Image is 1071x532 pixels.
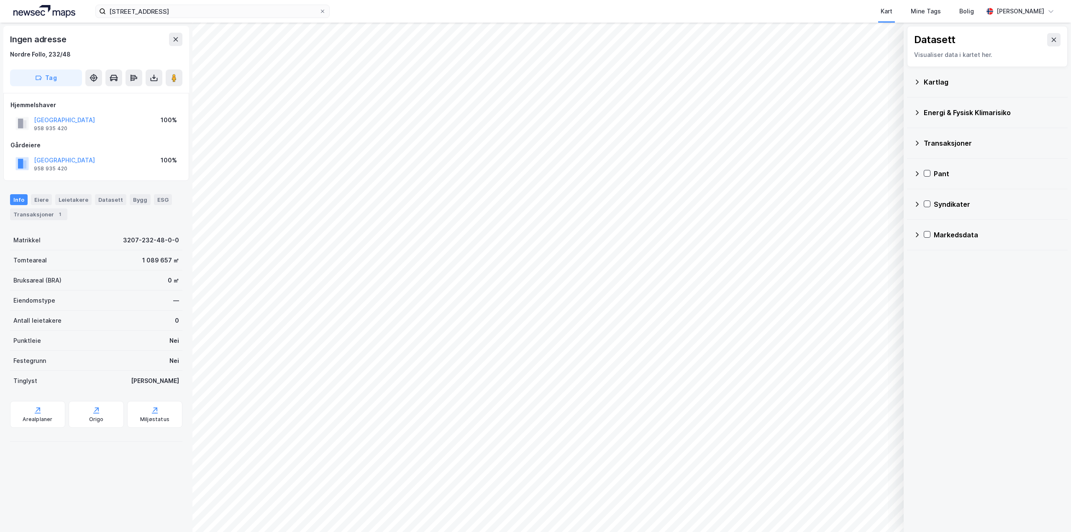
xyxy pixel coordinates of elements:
[10,208,67,220] div: Transaksjoner
[914,50,1061,60] div: Visualiser data i kartet her.
[959,6,974,16] div: Bolig
[161,155,177,165] div: 100%
[123,235,179,245] div: 3207-232-48-0-0
[31,194,52,205] div: Eiere
[89,416,104,423] div: Origo
[10,100,182,110] div: Hjemmelshaver
[130,194,151,205] div: Bygg
[175,316,179,326] div: 0
[997,6,1044,16] div: [PERSON_NAME]
[173,296,179,306] div: —
[168,275,179,285] div: 0 ㎡
[55,194,92,205] div: Leietakere
[13,336,41,346] div: Punktleie
[106,5,319,18] input: Søk på adresse, matrikkel, gårdeiere, leietakere eller personer
[10,69,82,86] button: Tag
[169,356,179,366] div: Nei
[13,356,46,366] div: Festegrunn
[934,169,1061,179] div: Pant
[914,33,956,46] div: Datasett
[10,49,71,59] div: Nordre Follo, 232/48
[1029,492,1071,532] iframe: Chat Widget
[13,376,37,386] div: Tinglyst
[161,115,177,125] div: 100%
[13,316,61,326] div: Antall leietakere
[881,6,892,16] div: Kart
[10,33,68,46] div: Ingen adresse
[13,5,75,18] img: logo.a4113a55bc3d86da70a041830d287a7e.svg
[13,275,61,285] div: Bruksareal (BRA)
[924,77,1061,87] div: Kartlag
[34,125,67,132] div: 958 935 420
[169,336,179,346] div: Nei
[934,199,1061,209] div: Syndikater
[13,296,55,306] div: Eiendomstype
[911,6,941,16] div: Mine Tags
[23,416,52,423] div: Arealplaner
[10,140,182,150] div: Gårdeiere
[924,108,1061,118] div: Energi & Fysisk Klimarisiko
[13,255,47,265] div: Tomteareal
[95,194,126,205] div: Datasett
[142,255,179,265] div: 1 089 657 ㎡
[56,210,64,218] div: 1
[10,194,28,205] div: Info
[934,230,1061,240] div: Markedsdata
[13,235,41,245] div: Matrikkel
[34,165,67,172] div: 958 935 420
[924,138,1061,148] div: Transaksjoner
[131,376,179,386] div: [PERSON_NAME]
[154,194,172,205] div: ESG
[140,416,169,423] div: Miljøstatus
